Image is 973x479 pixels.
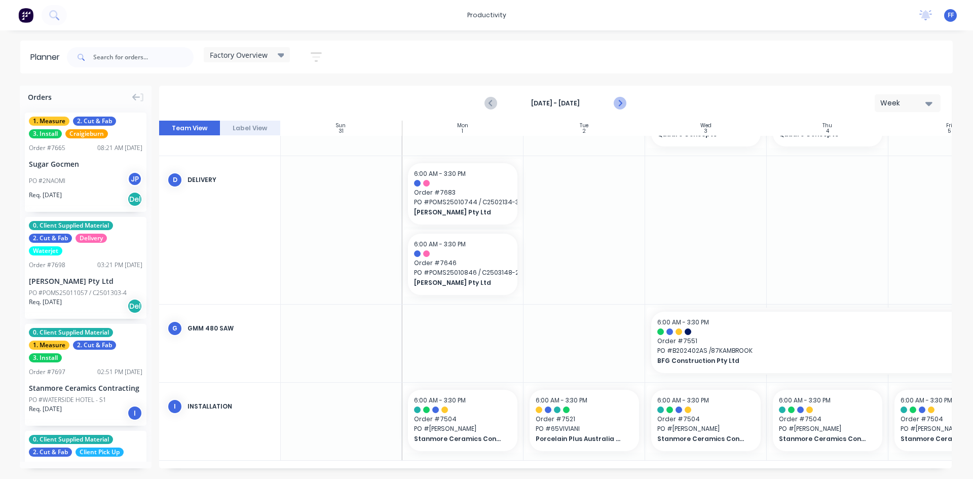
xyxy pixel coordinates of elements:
div: Installation [188,402,272,411]
span: 1. Measure [29,117,69,126]
div: Wed [700,123,712,129]
span: [PERSON_NAME] Pty Ltd [414,208,502,217]
div: 2 [583,129,586,134]
div: Tue [580,123,588,129]
span: Delivery [76,234,107,243]
div: 08:21 AM [DATE] [97,143,142,153]
div: Mon [457,123,468,129]
span: 2. Cut & Fab [29,448,72,457]
span: Craigieburn [65,129,108,138]
button: Team View [159,121,220,136]
span: 2. Cut & Fab [29,234,72,243]
span: Factory Overview [210,50,268,60]
span: 0. Client Supplied Material [29,328,113,337]
span: 2. Cut & Fab [73,117,116,126]
span: 6:00 AM - 3:30 PM [414,240,466,248]
div: Sugar Gocmen [29,159,142,169]
div: Del [127,299,142,314]
span: 6:00 AM - 3:30 PM [657,396,709,404]
div: 4 [826,129,829,134]
div: [PERSON_NAME] Pty Ltd [29,276,142,286]
span: 6:00 AM - 3:30 PM [536,396,587,404]
div: Fri [946,123,952,129]
span: PO # 65VIVIANI [536,424,633,433]
div: Week [880,98,927,108]
span: Req. [DATE] [29,298,62,307]
div: D [167,172,182,188]
span: 3. Install [29,353,62,362]
span: Stanmore Ceramics Contracting [657,434,745,444]
span: PO # POMS25010744 / C2502134-3 [414,198,511,207]
div: Order # 7698 [29,261,65,270]
span: Order # 7683 [414,188,511,197]
div: Order # 7665 [29,143,65,153]
div: Delivery [188,175,272,185]
span: 6:00 AM - 3:30 PM [657,318,709,326]
span: Porcelain Plus Australia Pty Ltd [536,434,623,444]
span: Stanmore Ceramics Contracting [779,434,867,444]
span: [PERSON_NAME] Pty Ltd [414,278,502,287]
span: Order # 7521 [536,415,633,424]
span: 0. Client Supplied Material [29,221,113,230]
div: 03:21 PM [DATE] [97,261,142,270]
span: Order # 7504 [657,415,755,424]
div: Del [127,192,142,207]
div: I [167,399,182,414]
span: Req. [DATE] [29,191,62,200]
span: 6:00 AM - 3:30 PM [414,169,466,178]
span: 2. Cut & Fab [73,341,116,350]
div: productivity [462,8,511,23]
span: FF [948,11,954,20]
span: 0. Client Supplied Material [29,435,113,444]
span: PO # [PERSON_NAME] [657,424,755,433]
div: Thu [822,123,832,129]
span: Client Pick Up [76,448,124,457]
div: Planner [30,51,65,63]
span: 6:00 AM - 3:30 PM [901,396,952,404]
div: I [127,406,142,421]
div: 31 [339,129,344,134]
div: G [167,321,182,336]
div: 5 [948,129,951,134]
span: 1. Measure [29,341,69,350]
div: GMM 480 Saw [188,324,272,333]
button: Label View [220,121,281,136]
span: Order # 7504 [414,415,511,424]
div: Stanmore Ceramics Contracting [29,383,142,393]
div: PO #WATERSIDE HOTEL - S1 [29,395,106,404]
div: Order # 7697 [29,367,65,377]
div: 02:51 PM [DATE] [97,367,142,377]
div: Sun [336,123,346,129]
span: 6:00 AM - 3:30 PM [414,396,466,404]
div: PO #POMS25011057 / C2501303-4 [29,288,127,298]
span: Waterjet [29,246,62,255]
span: Req. [DATE] [29,404,62,414]
div: JP [127,171,142,187]
div: 1 [462,129,463,134]
strong: [DATE] - [DATE] [505,99,606,108]
span: PO # [PERSON_NAME] [414,424,511,433]
input: Search for orders... [93,47,194,67]
span: PO # POMS25010846 / C2503148-2 [414,268,511,277]
span: PO # [PERSON_NAME] [779,424,876,433]
span: Stanmore Ceramics Contracting [414,434,502,444]
div: PO #2NAOMI [29,176,65,186]
img: Factory [18,8,33,23]
span: 3. Install [29,129,62,138]
span: Order # 7646 [414,259,511,268]
span: Order # 7504 [779,415,876,424]
div: 3 [704,129,707,134]
span: 6:00 AM - 3:30 PM [779,396,831,404]
span: Orders [28,92,52,102]
span: BFG Construction Pty Ltd [657,356,964,365]
button: Week [875,94,941,112]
